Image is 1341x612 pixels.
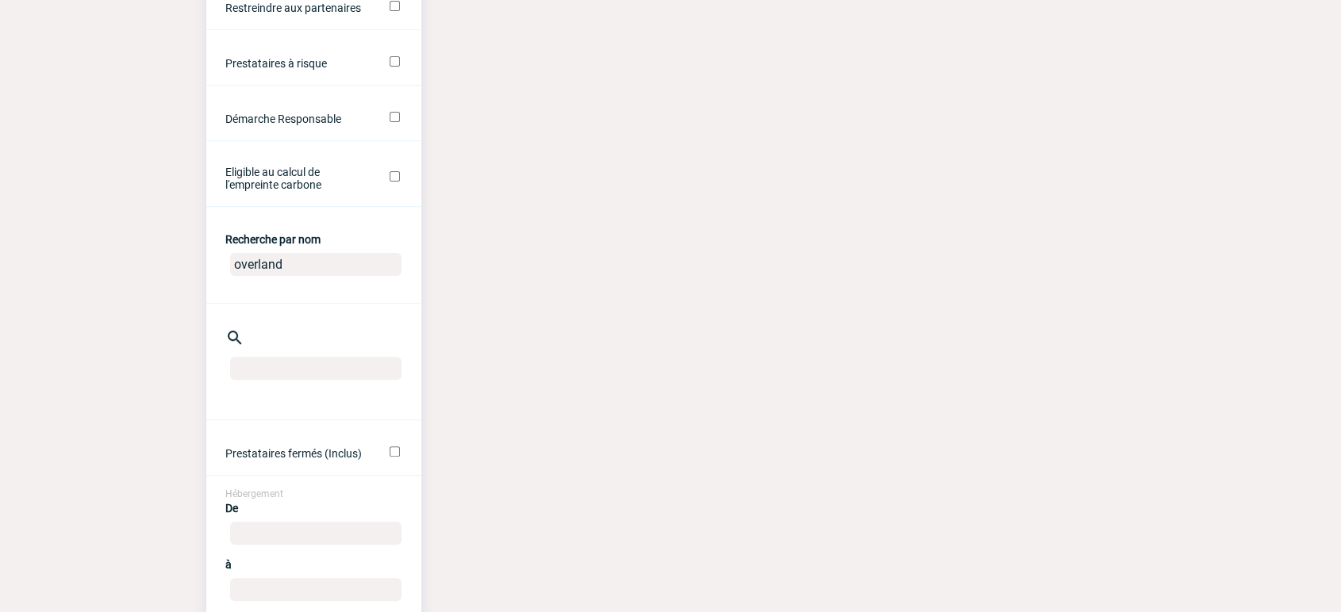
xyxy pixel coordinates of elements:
[225,113,367,125] label: Démarche Responsable
[225,488,283,499] span: Hébergement
[225,558,232,571] label: à
[390,171,400,182] input: Eligible au calcul de l'empreinte carbone
[390,112,400,122] input: Démarche Responsable
[225,57,367,70] label: Prestataires à risque
[225,233,321,246] label: Recherche par nom
[225,447,367,460] label: Prestataires fermés (Inclus)
[225,328,244,347] img: search-24-px.png
[225,166,367,191] label: Eligible au calcul de l'empreinte carbone
[225,502,238,514] label: De
[225,2,367,14] label: Restreindre aux partenaires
